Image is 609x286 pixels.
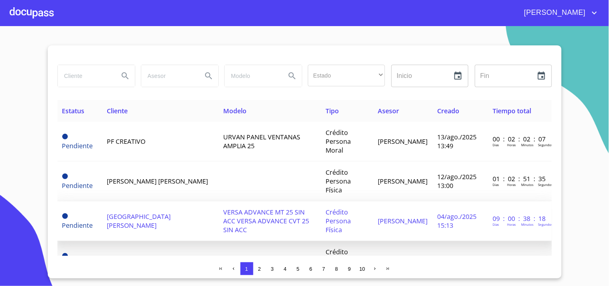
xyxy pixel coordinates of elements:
[284,266,287,272] span: 4
[356,262,369,275] button: 10
[538,182,553,187] p: Segundos
[141,65,196,87] input: search
[224,208,310,234] span: VERSA ADVANCE MT 25 SIN ACC VERSA ADVANCE CVT 25 SIN ACC
[348,266,351,272] span: 9
[297,266,299,272] span: 5
[245,266,248,272] span: 1
[326,168,351,194] span: Crédito Persona Física
[240,262,253,275] button: 1
[518,6,599,19] button: account of current user
[493,106,531,115] span: Tiempo total
[305,262,318,275] button: 6
[518,6,590,19] span: [PERSON_NAME]
[283,66,302,86] button: Search
[359,266,365,272] span: 10
[62,141,93,150] span: Pendiente
[538,222,553,227] p: Segundos
[62,174,68,179] span: Pendiente
[116,66,135,86] button: Search
[437,212,477,230] span: 04/ago./2025 15:13
[343,262,356,275] button: 9
[224,133,301,150] span: URVAN PANEL VENTANAS AMPLIA 25
[335,266,338,272] span: 8
[253,262,266,275] button: 2
[58,65,112,87] input: search
[493,222,499,227] p: Dias
[507,222,516,227] p: Horas
[521,143,534,147] p: Minutos
[271,266,274,272] span: 3
[62,134,68,139] span: Pendiente
[521,222,534,227] p: Minutos
[107,137,145,146] span: PF CREATIVO
[521,182,534,187] p: Minutos
[493,143,499,147] p: Dias
[62,253,68,259] span: Pendiente
[62,221,93,230] span: Pendiente
[310,266,312,272] span: 6
[437,133,477,150] span: 13/ago./2025 13:49
[378,217,428,225] span: [PERSON_NAME]
[437,106,459,115] span: Creado
[279,262,292,275] button: 4
[507,182,516,187] p: Horas
[326,106,339,115] span: Tipo
[493,182,499,187] p: Dias
[62,213,68,219] span: Pendiente
[225,65,279,87] input: search
[437,172,477,190] span: 12/ago./2025 13:00
[507,143,516,147] p: Horas
[378,106,399,115] span: Asesor
[107,177,208,186] span: [PERSON_NAME] [PERSON_NAME]
[326,247,351,274] span: Crédito Persona Física
[326,128,351,155] span: Crédito Persona Moral
[308,65,385,86] div: ​
[107,212,171,230] span: [GEOGRAPHIC_DATA][PERSON_NAME]
[107,106,128,115] span: Cliente
[493,174,547,183] p: 01 : 02 : 51 : 35
[258,266,261,272] span: 2
[330,262,343,275] button: 8
[224,106,247,115] span: Modelo
[62,181,93,190] span: Pendiente
[378,177,428,186] span: [PERSON_NAME]
[322,266,325,272] span: 7
[493,135,547,143] p: 00 : 02 : 02 : 07
[292,262,305,275] button: 5
[538,143,553,147] p: Segundos
[318,262,330,275] button: 7
[326,208,351,234] span: Crédito Persona Física
[266,262,279,275] button: 3
[62,106,85,115] span: Estatus
[378,137,428,146] span: [PERSON_NAME]
[493,254,547,263] p: 25 : 22 : 02 : 24
[493,214,547,223] p: 09 : 00 : 38 : 18
[199,66,218,86] button: Search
